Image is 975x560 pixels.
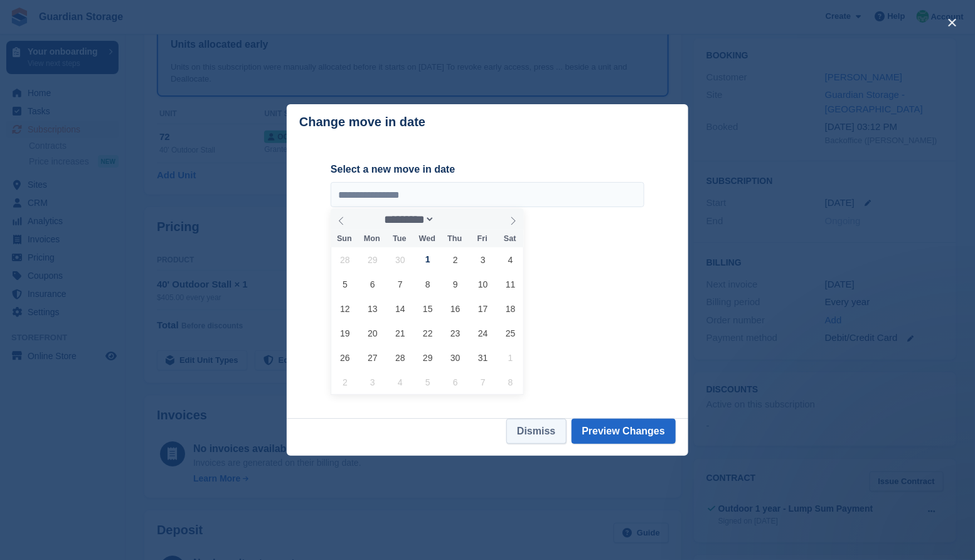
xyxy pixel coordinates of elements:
[506,419,566,444] button: Dismiss
[471,272,495,296] span: October 10, 2025
[415,370,440,394] span: November 5, 2025
[388,321,412,345] span: October 21, 2025
[498,296,523,321] span: October 18, 2025
[415,272,440,296] span: October 8, 2025
[443,272,467,296] span: October 9, 2025
[496,235,524,243] span: Sat
[443,345,467,370] span: October 30, 2025
[415,247,440,272] span: October 1, 2025
[360,345,385,370] span: October 27, 2025
[358,235,386,243] span: Mon
[331,162,644,177] label: Select a new move in date
[498,247,523,272] span: October 4, 2025
[360,321,385,345] span: October 20, 2025
[415,296,440,321] span: October 15, 2025
[333,345,357,370] span: October 26, 2025
[413,235,441,243] span: Wed
[471,247,495,272] span: October 3, 2025
[441,235,469,243] span: Thu
[333,321,357,345] span: October 19, 2025
[333,370,357,394] span: November 2, 2025
[498,370,523,394] span: November 8, 2025
[360,272,385,296] span: October 6, 2025
[498,345,523,370] span: November 1, 2025
[299,115,425,129] p: Change move in date
[380,213,435,226] select: Month
[443,247,467,272] span: October 2, 2025
[360,247,385,272] span: September 29, 2025
[388,370,412,394] span: November 4, 2025
[415,321,440,345] span: October 22, 2025
[471,321,495,345] span: October 24, 2025
[471,370,495,394] span: November 7, 2025
[388,247,412,272] span: September 30, 2025
[469,235,496,243] span: Fri
[388,272,412,296] span: October 7, 2025
[333,296,357,321] span: October 12, 2025
[415,345,440,370] span: October 29, 2025
[471,296,495,321] span: October 17, 2025
[572,419,676,444] button: Preview Changes
[333,272,357,296] span: October 5, 2025
[443,321,467,345] span: October 23, 2025
[443,296,467,321] span: October 16, 2025
[443,370,467,394] span: November 6, 2025
[388,296,412,321] span: October 14, 2025
[360,296,385,321] span: October 13, 2025
[333,247,357,272] span: September 28, 2025
[498,321,523,345] span: October 25, 2025
[435,213,474,226] input: Year
[360,370,385,394] span: November 3, 2025
[331,235,358,243] span: Sun
[388,345,412,370] span: October 28, 2025
[471,345,495,370] span: October 31, 2025
[942,13,962,33] button: close
[386,235,413,243] span: Tue
[498,272,523,296] span: October 11, 2025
